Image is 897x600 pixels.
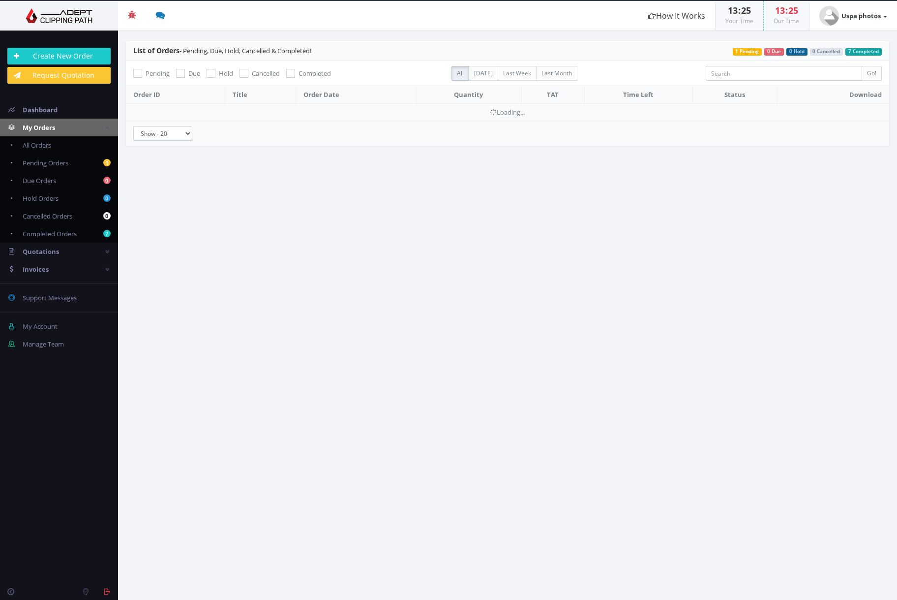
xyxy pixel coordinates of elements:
[498,66,537,81] label: Last Week
[103,194,111,202] b: 0
[23,141,51,150] span: All Orders
[810,48,843,56] span: 0 Cancelled
[23,176,56,185] span: Due Orders
[454,90,483,99] span: Quantity
[23,105,58,114] span: Dashboard
[764,48,784,56] span: 0 Due
[103,230,111,237] b: 7
[23,340,64,348] span: Manage Team
[7,48,111,64] a: Create New Order
[299,69,331,78] span: Completed
[252,69,280,78] span: Cancelled
[819,6,839,26] img: user_default.jpg
[786,48,807,56] span: 0 Hold
[23,158,68,167] span: Pending Orders
[845,48,882,56] span: 7 Completed
[7,67,111,84] a: Request Quotation
[536,66,577,81] label: Last Month
[738,4,741,16] span: :
[103,159,111,166] b: 1
[225,86,296,104] th: Title
[23,322,58,331] span: My Account
[103,212,111,220] b: 0
[219,69,233,78] span: Hold
[7,8,111,23] img: Adept Graphics
[725,17,753,25] small: Your Time
[23,212,72,221] span: Cancelled Orders
[23,123,55,132] span: My Orders
[23,265,49,274] span: Invoices
[775,4,785,16] span: 13
[733,48,762,56] span: 1 Pending
[126,103,889,121] td: Loading...
[785,4,788,16] span: :
[788,4,798,16] span: 25
[521,86,585,104] th: TAT
[585,86,692,104] th: Time Left
[146,69,170,78] span: Pending
[23,247,59,256] span: Quotations
[862,66,882,81] input: Go!
[133,46,311,55] span: - Pending, Due, Hold, Cancelled & Completed!
[23,229,77,238] span: Completed Orders
[809,1,897,31] a: Uspa photos
[774,17,799,25] small: Our Time
[692,86,777,104] th: Status
[126,86,225,104] th: Order ID
[23,194,59,203] span: Hold Orders
[728,4,738,16] span: 13
[23,293,77,302] span: Support Messages
[777,86,889,104] th: Download
[296,86,417,104] th: Order Date
[451,66,469,81] label: All
[706,66,862,81] input: Search
[103,177,111,184] b: 0
[469,66,498,81] label: [DATE]
[638,1,715,31] a: How It Works
[741,4,751,16] span: 25
[188,69,200,78] span: Due
[133,46,179,55] span: List of Orders
[841,11,881,20] strong: Uspa photos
